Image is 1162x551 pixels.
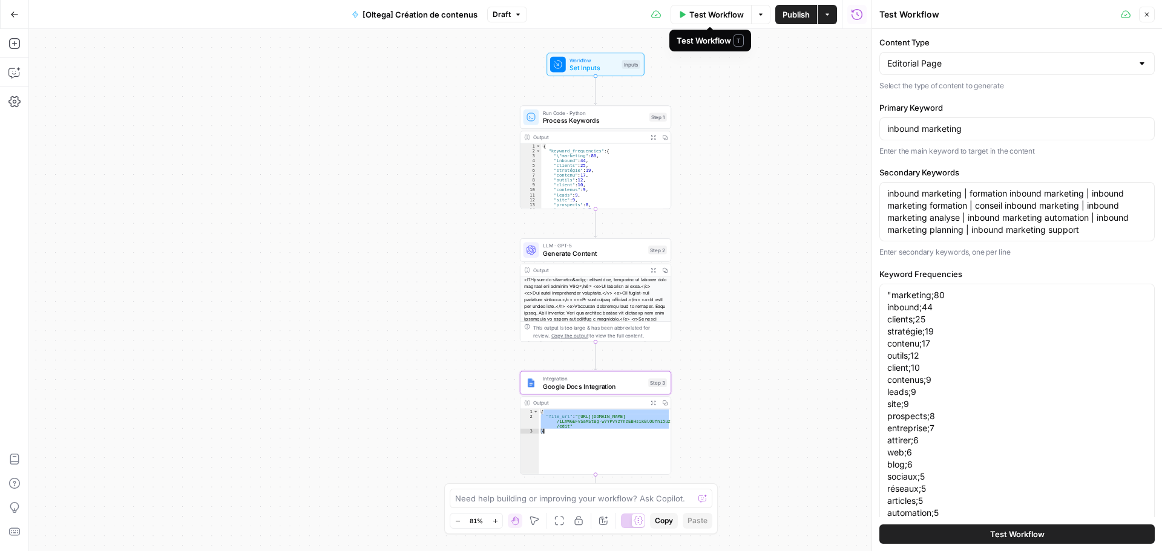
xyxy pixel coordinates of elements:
[520,178,542,183] div: 8
[520,409,539,414] div: 1
[622,60,640,69] div: Inputs
[543,116,646,125] span: Process Keywords
[887,187,1147,236] textarea: inbound marketing | formation inbound marketing | inbound marketing formation | conseil inbound m...
[879,102,1155,114] label: Primary Keyword
[879,246,1155,258] p: Enter secondary keywords, one per line
[879,80,1155,92] p: Select the type of content to generate
[533,324,667,339] div: This output is too large & has been abbreviated for review. to view the full content.
[594,342,597,370] g: Edge from step_2 to step_3
[689,8,744,21] span: Test Workflow
[520,414,539,429] div: 2
[655,515,673,526] span: Copy
[487,7,527,22] button: Draft
[677,34,744,47] div: Test Workflow
[879,166,1155,178] label: Secondary Keywords
[536,148,541,153] span: Toggle code folding, rows 2 through 26
[990,528,1045,540] span: Test Workflow
[570,56,618,64] span: Workflow
[536,143,541,148] span: Toggle code folding, rows 1 through 30
[648,246,667,255] div: Step 2
[520,168,542,173] div: 6
[543,109,646,117] span: Run Code · Python
[879,36,1155,48] label: Content Type
[520,148,542,153] div: 2
[344,5,485,24] button: [Oltega] Création de contenus
[520,429,539,434] div: 3
[363,8,478,21] span: [Oltega] Création de contenus
[671,5,752,24] button: Test Workflow
[543,381,645,391] span: Google Docs Integration
[470,516,483,526] span: 81%
[650,513,678,529] button: Copy
[520,192,542,197] div: 11
[520,207,542,212] div: 14
[648,379,667,388] div: Step 3
[520,153,542,158] div: 3
[520,173,542,178] div: 7
[775,5,817,24] button: Publish
[520,143,542,148] div: 1
[526,378,536,388] img: Instagram%20post%20-%201%201.png
[594,209,597,238] g: Edge from step_1 to step_2
[887,57,1132,70] input: Editorial Page
[594,76,597,105] g: Edge from start to step_1
[551,333,588,339] span: Copy the output
[520,187,542,192] div: 10
[688,515,707,526] span: Paste
[520,183,542,187] div: 9
[520,202,542,207] div: 13
[683,513,712,529] button: Paste
[543,249,645,258] span: Generate Content
[533,399,645,406] div: Output
[520,197,542,202] div: 12
[879,145,1155,157] p: Enter the main keyword to target in the content
[649,113,667,122] div: Step 1
[879,524,1155,544] button: Test Workflow
[520,238,671,342] div: LLM · GPT-5Generate ContentStep 2Output<l1>Ipsumdo sitametco&adip;: elitseddoe, temporinc ut labo...
[879,268,1155,280] label: Keyword Frequencies
[520,163,542,168] div: 5
[543,242,645,250] span: LLM · GPT-5
[520,371,671,474] div: IntegrationGoogle Docs IntegrationStep 3Output{ "file_url":"[URL][DOMAIN_NAME] /1LhWGEFvSaMStBg-w...
[493,9,511,20] span: Draft
[570,63,618,73] span: Set Inputs
[543,374,645,382] span: Integration
[533,266,645,274] div: Output
[520,158,542,163] div: 4
[520,53,671,76] div: WorkflowSet InputsInputs
[520,105,671,209] div: Run Code · PythonProcess KeywordsStep 1Output{ "keyword_frequencies":{ "\"marketing":80, "inbound...
[533,409,539,414] span: Toggle code folding, rows 1 through 3
[783,8,810,21] span: Publish
[734,34,744,47] span: T
[533,133,645,141] div: Output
